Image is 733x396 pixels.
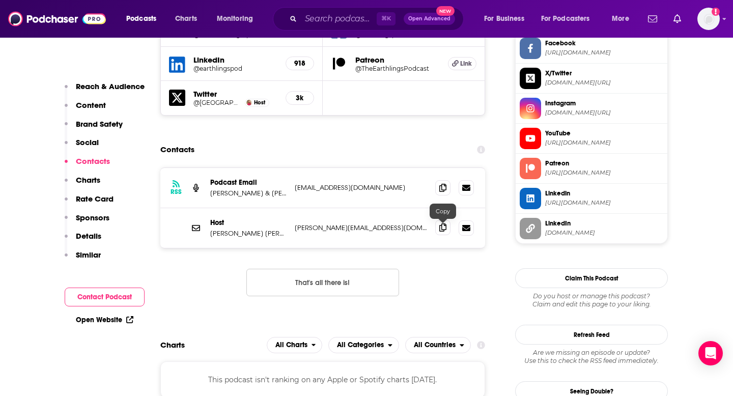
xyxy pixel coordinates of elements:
[76,213,109,222] p: Sponsors
[210,189,287,197] p: [PERSON_NAME] & [PERSON_NAME] [PERSON_NAME]
[76,119,123,129] p: Brand Safety
[520,98,663,119] a: Instagram[DOMAIN_NAME][URL]
[545,169,663,177] span: https://www.patreon.com/TheEarthlingsPodcast
[414,342,456,349] span: All Countries
[119,11,170,27] button: open menu
[697,8,720,30] button: Show profile menu
[65,250,101,269] button: Similar
[295,183,427,192] p: [EMAIL_ADDRESS][DOMAIN_NAME]
[283,7,473,31] div: Search podcasts, credits, & more...
[76,175,100,185] p: Charts
[301,11,377,27] input: Search podcasts, credits, & more...
[76,100,106,110] p: Content
[545,229,663,237] span: linkedin.com
[477,11,537,27] button: open menu
[712,8,720,16] svg: Add a profile image
[210,218,287,227] p: Host
[337,342,384,349] span: All Categories
[171,188,182,196] h3: RSS
[404,13,455,25] button: Open AdvancedNew
[515,325,668,345] button: Refresh Feed
[484,12,524,26] span: For Business
[515,268,668,288] button: Claim This Podcast
[355,65,440,72] a: @TheEarthlingsPodcast
[65,156,110,175] button: Contacts
[545,189,663,198] span: Linkedin
[430,204,456,219] div: Copy
[65,175,100,194] button: Charts
[545,159,663,168] span: Patreon
[545,39,663,48] span: Facebook
[520,68,663,89] a: X/Twitter[DOMAIN_NAME][URL]
[65,137,99,156] button: Social
[697,8,720,30] span: Logged in as jhutchinson
[65,194,114,213] button: Rate Card
[408,16,450,21] span: Open Advanced
[126,12,156,26] span: Podcasts
[405,337,471,353] button: open menu
[193,55,277,65] h5: LinkedIn
[644,10,661,27] a: Show notifications dropdown
[545,109,663,117] span: instagram.com/the_earthlings_podcast
[534,11,605,27] button: open menu
[65,288,145,306] button: Contact Podcast
[520,38,663,59] a: Facebook[URL][DOMAIN_NAME]
[65,100,106,119] button: Content
[193,65,277,72] a: @earthlingspod
[436,6,455,16] span: New
[328,337,399,353] h2: Categories
[612,12,629,26] span: More
[355,55,440,65] h5: Patreon
[697,8,720,30] img: User Profile
[545,199,663,207] span: https://www.linkedin.com/company/earthlingspod
[210,11,266,27] button: open menu
[160,140,194,159] h2: Contacts
[65,231,101,250] button: Details
[76,250,101,260] p: Similar
[541,12,590,26] span: For Podcasters
[65,213,109,232] button: Sponsors
[217,12,253,26] span: Monitoring
[275,342,307,349] span: All Charts
[515,292,668,300] span: Do you host or manage this podcast?
[545,139,663,147] span: https://www.youtube.com/@Earthlings_Podcast
[377,12,396,25] span: ⌘ K
[448,57,476,70] a: Link
[210,178,287,187] p: Podcast Email
[65,81,145,100] button: Reach & Audience
[520,158,663,179] a: Patreon[URL][DOMAIN_NAME]
[515,349,668,365] div: Are we missing an episode or update? Use this to check the RSS feed immediately.
[545,99,663,108] span: Instagram
[65,119,123,138] button: Brand Safety
[520,128,663,149] a: YouTube[URL][DOMAIN_NAME]
[246,100,252,105] img: Lisa Ann Pinkerton
[246,269,399,296] button: Nothing here.
[267,337,323,353] h2: Platforms
[160,340,185,350] h2: Charts
[76,316,133,324] a: Open Website
[405,337,471,353] h2: Countries
[76,194,114,204] p: Rate Card
[520,218,663,239] a: LinkedIn[DOMAIN_NAME]
[175,12,197,26] span: Charts
[254,99,265,106] span: Host
[460,60,472,68] span: Link
[545,219,663,228] span: LinkedIn
[520,188,663,209] a: Linkedin[URL][DOMAIN_NAME]
[295,223,427,232] p: [PERSON_NAME][EMAIL_ADDRESS][DOMAIN_NAME]
[76,156,110,166] p: Contacts
[698,341,723,365] div: Open Intercom Messenger
[294,59,305,68] h5: 918
[267,337,323,353] button: open menu
[76,231,101,241] p: Details
[8,9,106,29] img: Podchaser - Follow, Share and Rate Podcasts
[669,10,685,27] a: Show notifications dropdown
[193,99,242,106] a: @[GEOGRAPHIC_DATA]
[76,81,145,91] p: Reach & Audience
[605,11,642,27] button: open menu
